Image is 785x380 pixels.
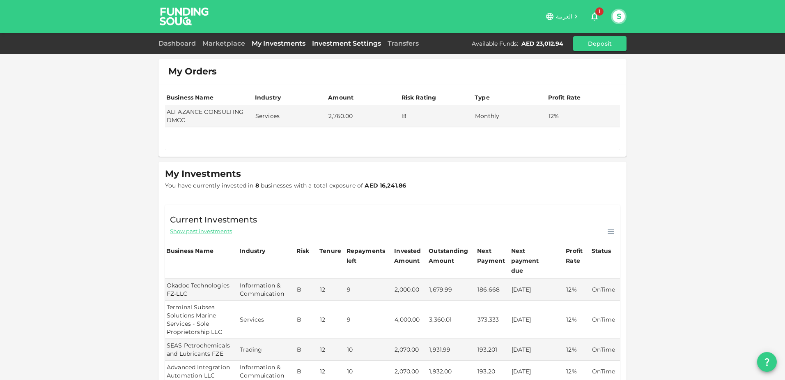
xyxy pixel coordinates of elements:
[248,39,309,47] a: My Investments
[475,93,491,102] div: Type
[347,246,388,266] div: Repayments left
[238,339,295,361] td: Trading
[477,246,509,266] div: Next Payment
[566,246,589,266] div: Profit Rate
[573,36,627,51] button: Deposit
[511,246,552,276] div: Next payment due
[393,339,427,361] td: 2,070.00
[510,339,565,361] td: [DATE]
[592,246,612,256] div: Status
[565,301,590,339] td: 12%
[170,227,232,235] span: Show past investments
[429,246,470,266] div: Outstanding Amount
[613,10,625,23] button: S
[168,66,217,77] span: My Orders
[319,246,341,256] div: Tenure
[165,279,238,301] td: Okadoc Technologies FZ-LLC
[327,105,400,127] td: 2,760.00
[427,301,476,339] td: 3,360.01
[309,39,384,47] a: Investment Settings
[365,182,406,189] strong: AED 16,241.86
[254,105,327,127] td: Services
[510,301,565,339] td: [DATE]
[393,301,427,339] td: 4,000.00
[427,339,476,361] td: 1,931.99
[166,246,213,256] div: Business Name
[296,246,313,256] div: Risk
[590,339,620,361] td: OnTime
[328,93,353,102] div: Amount
[402,93,436,102] div: Risk Rating
[239,246,265,256] div: Industry
[295,279,318,301] td: B
[295,339,318,361] td: B
[400,105,473,127] td: B
[384,39,422,47] a: Transfers
[510,279,565,301] td: [DATE]
[586,8,603,25] button: 1
[318,339,345,361] td: 12
[393,279,427,301] td: 2,000.00
[345,279,393,301] td: 9
[345,339,393,361] td: 10
[556,13,572,20] span: العربية
[165,301,238,339] td: Terminal Subsea Solutions Marine Services - Sole Proprietorship LLC
[427,279,476,301] td: 1,679.99
[394,246,426,266] div: Invested Amount
[255,93,281,102] div: Industry
[165,105,254,127] td: ALFAZANCE CONSULTING DMCC
[548,93,581,102] div: Profit Rate
[165,339,238,361] td: SEAS Petrochemicals and Lubricants FZE
[565,339,590,361] td: 12%
[199,39,248,47] a: Marketplace
[170,213,257,226] span: Current Investments
[158,39,199,47] a: Dashboard
[476,301,510,339] td: 373.333
[757,352,777,372] button: question
[590,279,620,301] td: OnTime
[165,182,406,189] span: You have currently invested in businesses with a total exposure of
[565,279,590,301] td: 12%
[255,182,259,189] strong: 8
[318,301,345,339] td: 12
[238,301,295,339] td: Services
[472,39,518,48] div: Available Funds :
[238,279,295,301] td: Information & Commuication
[473,105,546,127] td: Monthly
[295,301,318,339] td: B
[166,93,213,102] div: Business Name
[547,105,620,127] td: 12%
[595,7,604,16] span: 1
[318,279,345,301] td: 12
[476,339,510,361] td: 193.201
[165,168,241,180] span: My Investments
[521,39,563,48] div: AED 23,012.94
[476,279,510,301] td: 186.668
[590,301,620,339] td: OnTime
[345,301,393,339] td: 9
